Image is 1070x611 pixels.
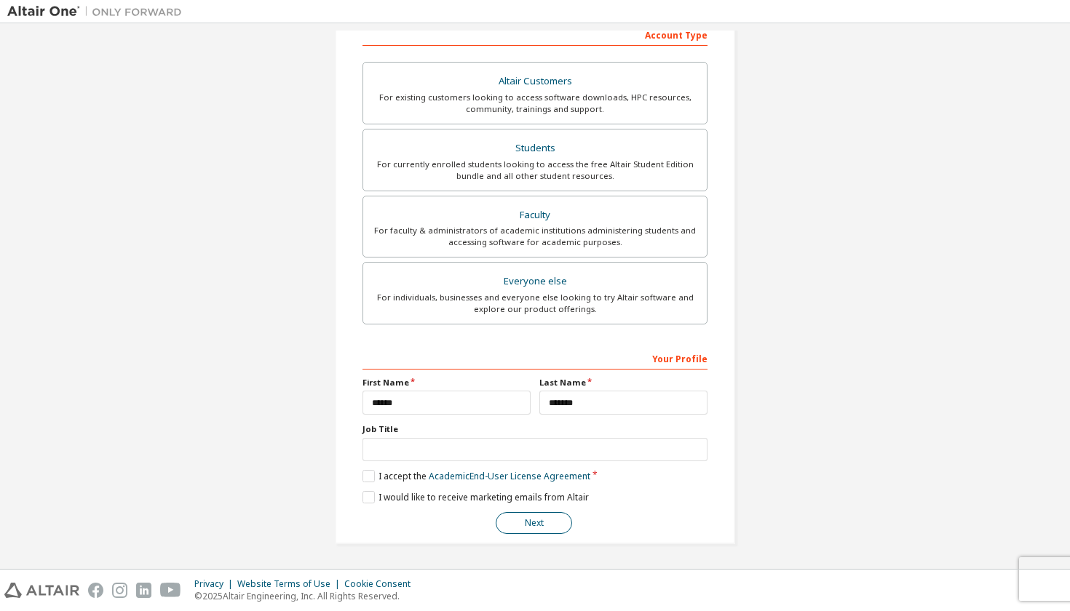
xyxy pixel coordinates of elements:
label: First Name [362,377,531,388]
div: Faculty [372,205,698,225]
label: I accept the [362,470,590,482]
div: For existing customers looking to access software downloads, HPC resources, community, trainings ... [372,92,698,115]
p: © 2025 Altair Engineering, Inc. All Rights Reserved. [194,590,419,602]
div: Account Type [362,23,708,46]
div: Students [372,138,698,159]
label: Job Title [362,423,708,435]
div: Cookie Consent [344,578,419,590]
div: For individuals, businesses and everyone else looking to try Altair software and explore our prod... [372,292,698,315]
div: For currently enrolled students looking to access the free Altair Student Edition bundle and all ... [372,159,698,182]
div: Your Profile [362,346,708,370]
img: linkedin.svg [136,583,151,598]
label: Last Name [539,377,708,388]
img: youtube.svg [160,583,181,598]
img: Altair One [7,4,189,19]
a: Academic End-User License Agreement [429,470,590,482]
div: Altair Customers [372,71,698,92]
div: Website Terms of Use [237,578,344,590]
button: Next [496,512,572,534]
div: For faculty & administrators of academic institutions administering students and accessing softwa... [372,225,698,248]
img: instagram.svg [112,583,127,598]
div: Everyone else [372,271,698,292]
label: I would like to receive marketing emails from Altair [362,491,589,503]
img: altair_logo.svg [4,583,79,598]
img: facebook.svg [88,583,103,598]
div: Privacy [194,578,237,590]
